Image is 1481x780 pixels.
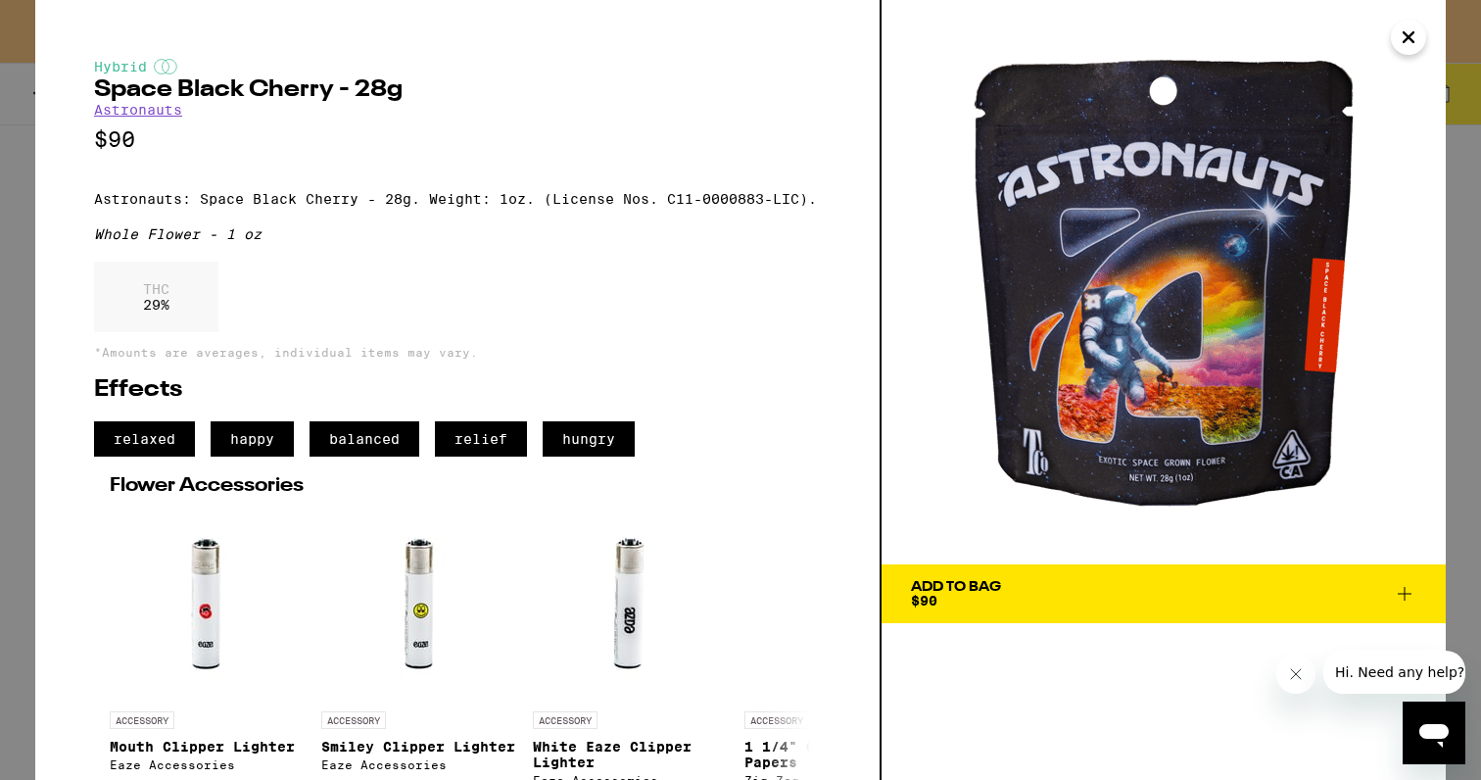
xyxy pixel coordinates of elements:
span: relief [435,421,527,457]
p: 1 1/4" Organic Hemp Papers [744,739,940,770]
h2: Space Black Cherry - 28g [94,78,821,102]
h2: Flower Accessories [110,476,805,496]
p: ACCESSORY [110,711,174,729]
p: ACCESSORY [321,711,386,729]
button: Add To Bag$90 [882,564,1446,623]
a: Astronauts [94,102,182,118]
img: Eaze Accessories - White Eaze Clipper Lighter [533,506,729,702]
p: Astronauts: Space Black Cherry - 28g. Weight: 1oz. (License Nos. C11-0000883-LIC). [94,191,821,207]
span: happy [211,421,294,457]
p: ACCESSORY [533,711,597,729]
img: Eaze Accessories - Smiley Clipper Lighter [321,506,517,702]
p: ACCESSORY [744,711,809,729]
div: Hybrid [94,59,821,74]
iframe: Close message [1276,655,1315,694]
div: Whole Flower - 1 oz [94,226,821,242]
div: Eaze Accessories [110,758,306,771]
img: hybridColor.svg [154,59,177,74]
img: Zig-Zag - 1 1/4" Organic Hemp Papers [744,506,940,702]
div: Add To Bag [911,580,1001,594]
iframe: Message from company [1323,651,1465,694]
span: balanced [310,421,419,457]
span: $90 [911,593,937,609]
p: Mouth Clipper Lighter [110,739,306,755]
p: THC [143,281,169,297]
img: Eaze Accessories - Mouth Clipper Lighter [110,506,306,702]
h2: Effects [94,378,821,402]
span: relaxed [94,421,195,457]
div: Eaze Accessories [321,758,517,771]
p: $90 [94,127,821,152]
div: 29 % [94,262,218,332]
button: Close [1391,20,1426,55]
span: hungry [543,421,635,457]
p: *Amounts are averages, individual items may vary. [94,346,821,359]
iframe: Button to launch messaging window [1403,702,1465,764]
p: White Eaze Clipper Lighter [533,739,729,770]
p: Smiley Clipper Lighter [321,739,517,755]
